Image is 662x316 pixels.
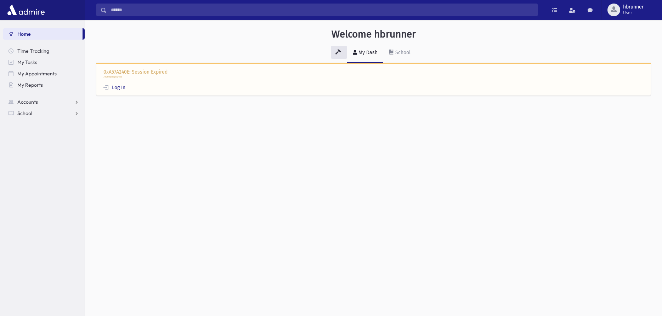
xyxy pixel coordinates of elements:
span: My Appointments [17,70,57,77]
div: My Dash [357,50,378,56]
span: My Reports [17,82,43,88]
span: My Tasks [17,59,37,65]
a: My Tasks [3,57,85,68]
a: My Dash [347,43,383,63]
a: Time Tracking [3,45,85,57]
a: My Appointments [3,68,85,79]
input: Search [107,4,537,16]
span: Accounts [17,99,38,105]
span: Home [17,31,31,37]
span: School [17,110,32,116]
a: Accounts [3,96,85,108]
a: Log In [103,85,125,91]
div: 0xA57A240E: Session Expired [96,63,651,96]
span: hbrunner [623,4,644,10]
p: /WGT/WgtDisplayIndex [103,76,644,79]
div: School [394,50,411,56]
img: AdmirePro [6,3,46,17]
span: User [623,10,644,16]
a: My Reports [3,79,85,91]
a: Home [3,28,83,40]
a: School [383,43,416,63]
a: School [3,108,85,119]
h3: Welcome hbrunner [332,28,416,40]
span: Time Tracking [17,48,49,54]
